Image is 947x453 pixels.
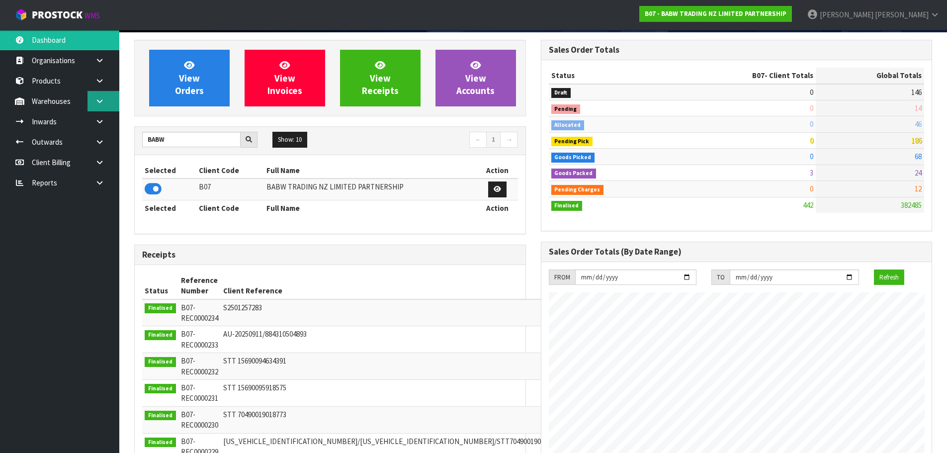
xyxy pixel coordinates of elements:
span: 68 [915,152,922,161]
th: Reference Number [178,272,221,299]
span: View Orders [175,59,204,96]
a: ViewInvoices [245,50,325,106]
span: Finalised [145,303,176,313]
th: Client Code [196,163,264,179]
span: Goods Packed [551,169,597,179]
span: 0 [810,136,813,145]
span: Draft [551,88,571,98]
span: AU-20250911/884310504893 [223,329,307,339]
span: [PERSON_NAME] [820,10,873,19]
span: B07-REC0000234 [181,303,218,323]
span: 0 [810,88,813,97]
h3: Sales Order Totals [549,45,925,55]
a: ViewOrders [149,50,230,106]
a: B07 - BABW TRADING NZ LIMITED PARTNERSHIP [639,6,792,22]
div: FROM [549,270,575,285]
span: Pending Charges [551,185,604,195]
td: B07 [196,179,264,200]
span: B07-REC0000230 [181,410,218,430]
th: - Client Totals [673,68,816,84]
th: Status [549,68,673,84]
span: 382485 [901,200,922,210]
a: ← [469,132,487,148]
th: Full Name [264,200,477,216]
span: 442 [803,200,813,210]
span: View Receipts [362,59,399,96]
span: Pending [551,104,581,114]
span: B07 [752,71,765,80]
span: View Accounts [456,59,495,96]
span: B07-REC0000233 [181,329,218,349]
span: Finalised [145,330,176,340]
button: Show: 10 [272,132,307,148]
span: 12 [915,184,922,193]
input: Search clients [142,132,241,147]
span: Allocated [551,120,585,130]
button: Refresh [874,270,904,285]
span: Pending Pick [551,137,593,147]
th: Full Name [264,163,477,179]
th: Status [142,272,178,299]
span: Goods Picked [551,153,595,163]
a: 1 [486,132,501,148]
th: Action [477,200,517,216]
span: 0 [810,103,813,113]
span: 14 [915,103,922,113]
img: cube-alt.png [15,8,27,21]
span: B07-REC0000232 [181,356,218,376]
span: 0 [810,152,813,161]
h3: Sales Order Totals (By Date Range) [549,247,925,257]
a: ViewReceipts [340,50,421,106]
a: ViewAccounts [435,50,516,106]
span: Finalised [145,438,176,448]
span: STT 15690094634391 [223,356,286,365]
span: 186 [911,136,922,145]
div: TO [711,270,730,285]
span: STT 15690095918575 [223,383,286,392]
span: ProStock [32,8,83,21]
strong: B07 - BABW TRADING NZ LIMITED PARTNERSHIP [645,9,786,18]
span: S2501257283 [223,303,262,312]
a: → [500,132,517,148]
span: Finalised [551,201,583,211]
span: 3 [810,168,813,178]
span: Finalised [145,384,176,394]
span: B07-REC0000231 [181,383,218,403]
th: Action [477,163,517,179]
span: 24 [915,168,922,178]
span: 46 [915,119,922,129]
span: 0 [810,184,813,193]
span: View Invoices [267,59,302,96]
th: Client Code [196,200,264,216]
span: Finalised [145,357,176,367]
th: Global Totals [816,68,924,84]
th: Client Reference [221,272,550,299]
span: 0 [810,119,813,129]
th: Selected [142,163,196,179]
h3: Receipts [142,250,518,260]
span: [PERSON_NAME] [875,10,929,19]
nav: Page navigation [338,132,518,149]
small: WMS [85,11,100,20]
span: STT 70490019018773 [223,410,286,419]
span: 146 [911,88,922,97]
span: Finalised [145,411,176,421]
span: [US_VEHICLE_IDENTIFICATION_NUMBER]/[US_VEHICLE_IDENTIFICATION_NUMBER]/STT70490019018 [223,437,548,446]
th: Selected [142,200,196,216]
td: BABW TRADING NZ LIMITED PARTNERSHIP [264,179,477,200]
